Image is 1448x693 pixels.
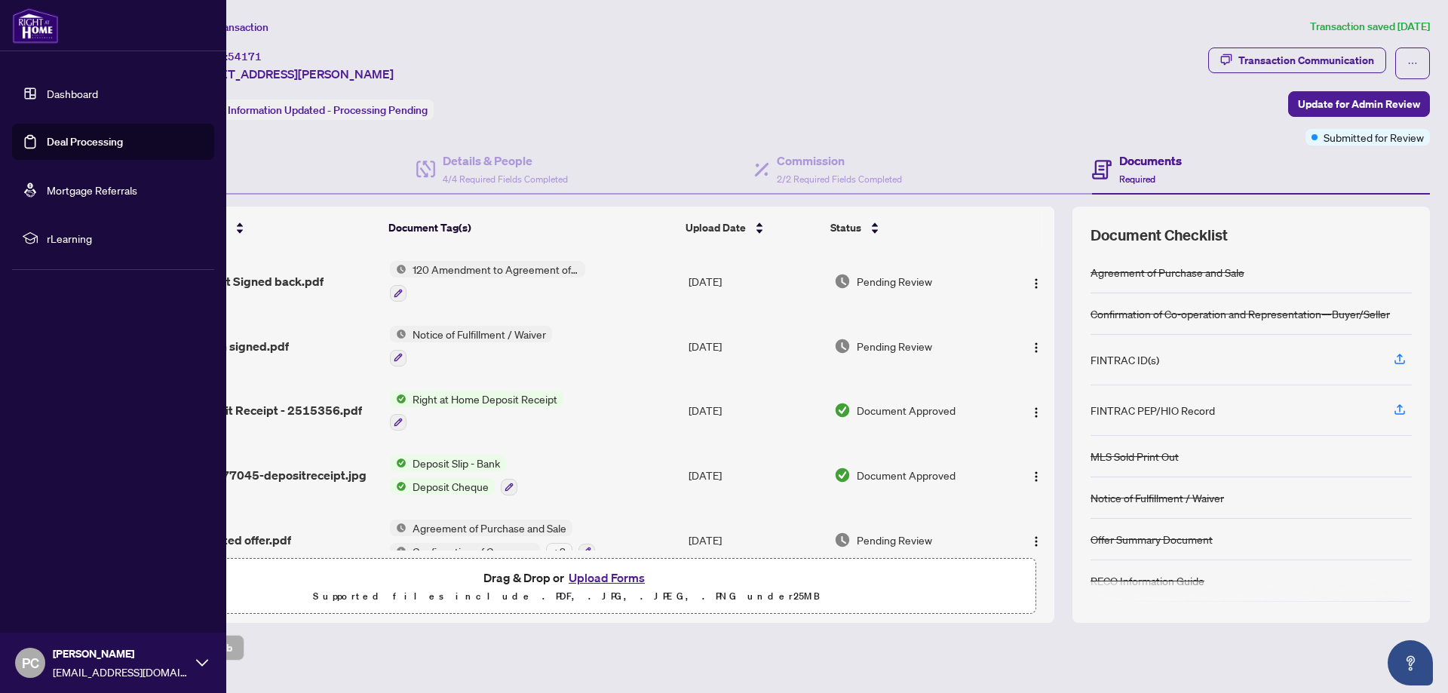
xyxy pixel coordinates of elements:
button: Status Icon120 Amendment to Agreement of Purchase and Sale [390,261,585,302]
span: Submitted for Review [1324,129,1424,146]
div: Notice of Fulfillment / Waiver [1091,489,1224,506]
td: [DATE] [683,379,828,443]
span: 1758643777045-depositreceipt.jpg [161,466,367,484]
img: Status Icon [390,478,406,495]
img: Logo [1030,471,1042,483]
a: Mortgage Referrals [47,183,137,197]
img: Document Status [834,338,851,354]
h4: Details & People [443,152,568,170]
h4: Documents [1119,152,1182,170]
span: Update for Admin Review [1298,92,1420,116]
div: FINTRAC ID(s) [1091,351,1159,368]
span: [PERSON_NAME] [53,645,189,662]
span: Information Updated - Processing Pending [228,103,428,117]
span: Upload Date [686,219,746,236]
img: Document Status [834,273,851,290]
button: Open asap [1388,640,1433,685]
div: MLS Sold Print Out [1091,448,1179,465]
span: Deposit Cheque [406,478,495,495]
span: rLearning [47,230,204,247]
span: Document Approved [857,467,956,483]
img: Document Status [834,467,851,483]
img: Status Icon [390,391,406,407]
img: logo [12,8,59,44]
button: Status IconDeposit Slip - BankStatus IconDeposit Cheque [390,455,517,495]
a: Dashboard [47,87,98,100]
td: [DATE] [683,314,828,379]
th: Upload Date [680,207,824,249]
span: Notice of Fulfillment / Waiver [406,326,552,342]
span: Pending Review [857,338,932,354]
div: FINTRAC PEP/HIO Record [1091,402,1215,419]
span: Drag & Drop orUpload FormsSupported files include .PDF, .JPG, .JPEG, .PNG under25MB [97,559,1035,615]
span: Agreement of Purchase and Sale [406,520,572,536]
button: Upload Forms [564,568,649,587]
span: Drag & Drop or [483,568,649,587]
button: Update for Admin Review [1288,91,1430,117]
button: Status IconNotice of Fulfillment / Waiver [390,326,552,366]
p: Supported files include .PDF, .JPG, .JPEG, .PNG under 25 MB [106,587,1026,606]
button: Logo [1024,398,1048,422]
div: Confirmation of Co-operation and Representation—Buyer/Seller [1091,305,1390,322]
img: Document Status [834,402,851,419]
img: Logo [1030,535,1042,547]
span: [STREET_ADDRESS][PERSON_NAME] [187,65,394,83]
div: RECO Information Guide [1091,572,1204,589]
span: ellipsis [1407,58,1418,69]
th: Document Tag(s) [382,207,680,249]
td: [DATE] [683,249,828,314]
span: Pending Review [857,532,932,548]
span: 120 Amendment to Agreement of Purchase and Sale [406,261,585,278]
div: Offer Summary Document [1091,531,1213,547]
span: Status [830,219,861,236]
div: + 2 [546,543,572,560]
th: Status [824,207,1000,249]
span: [EMAIL_ADDRESS][DOMAIN_NAME] [53,664,189,680]
img: Status Icon [390,261,406,278]
button: Logo [1024,528,1048,552]
span: Pending Review [857,273,932,290]
div: Agreement of Purchase and Sale [1091,264,1244,281]
span: View Transaction [188,20,268,34]
span: PC [22,652,39,673]
img: Logo [1030,278,1042,290]
td: [DATE] [683,507,828,572]
img: Status Icon [390,520,406,536]
span: Document Approved [857,402,956,419]
button: Status IconRight at Home Deposit Receipt [390,391,563,431]
button: Logo [1024,334,1048,358]
span: RAH Deposit Receipt - 2515356.pdf [161,401,362,419]
span: 4/4 Required Fields Completed [443,173,568,185]
button: Transaction Communication [1208,48,1386,73]
img: Logo [1030,342,1042,354]
button: Logo [1024,463,1048,487]
img: Document Status [834,532,851,548]
span: Deposit Slip - Bank [406,455,506,471]
div: Status: [187,100,434,120]
img: Status Icon [390,543,406,560]
span: 54171 [228,50,262,63]
button: Logo [1024,269,1048,293]
span: Confirmation of Co-operation and Representation—Buyer/Seller [406,543,540,560]
span: 2/2 Required Fields Completed [777,173,902,185]
span: Amendment Signed back.pdf [161,272,324,290]
span: Document Checklist [1091,225,1228,246]
img: Status Icon [390,455,406,471]
span: Right at Home Deposit Receipt [406,391,563,407]
th: (7) File Name [155,207,382,249]
span: Required [1119,173,1155,185]
article: Transaction saved [DATE] [1310,18,1430,35]
button: Status IconAgreement of Purchase and SaleStatus IconConfirmation of Co-operation and Representati... [390,520,595,560]
td: [DATE] [683,443,828,507]
h4: Commission [777,152,902,170]
a: Deal Processing [47,135,123,149]
img: Logo [1030,406,1042,419]
div: Transaction Communication [1238,48,1374,72]
img: Status Icon [390,326,406,342]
